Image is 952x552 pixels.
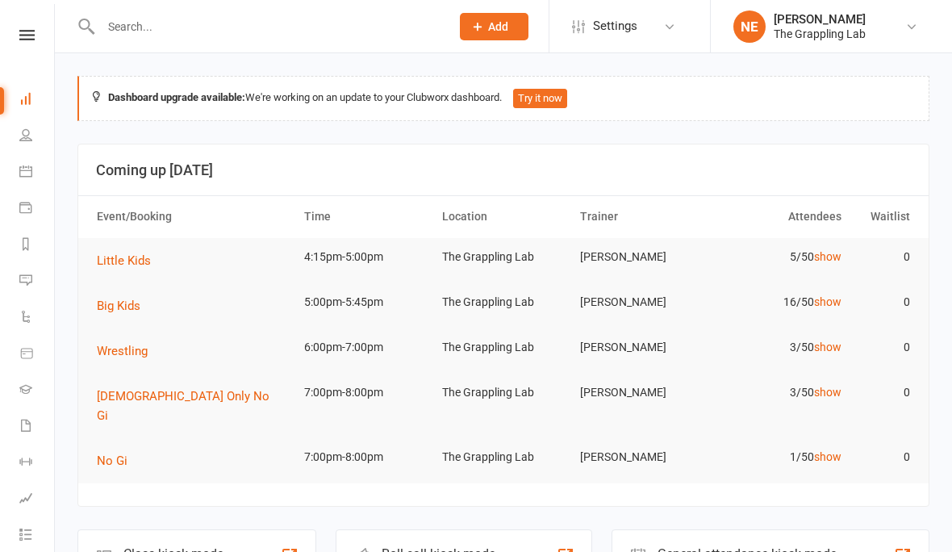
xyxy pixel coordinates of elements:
button: Big Kids [97,296,152,316]
td: 3/50 [711,374,849,412]
a: show [814,341,841,353]
input: Search... [96,15,439,38]
th: Attendees [711,196,849,237]
td: The Grappling Lab [435,328,573,366]
div: NE [733,10,766,43]
strong: Dashboard upgrade available: [108,91,245,103]
a: show [814,450,841,463]
th: Waitlist [849,196,918,237]
td: 1/50 [711,438,849,476]
td: 5:00pm-5:45pm [297,283,435,321]
div: We're working on an update to your Clubworx dashboard. [77,76,929,121]
td: [PERSON_NAME] [573,374,711,412]
td: [PERSON_NAME] [573,328,711,366]
span: No Gi [97,454,127,468]
div: The Grappling Lab [774,27,866,41]
td: 3/50 [711,328,849,366]
h3: Coming up [DATE] [96,162,911,178]
td: 16/50 [711,283,849,321]
button: Wrestling [97,341,159,361]
th: Event/Booking [90,196,297,237]
a: People [19,119,56,155]
th: Trainer [573,196,711,237]
td: 0 [849,374,918,412]
span: Add [488,20,508,33]
td: 4:15pm-5:00pm [297,238,435,276]
td: The Grappling Lab [435,438,573,476]
a: Product Sales [19,337,56,373]
span: [DEMOGRAPHIC_DATA] Only No Gi [97,389,269,423]
th: Time [297,196,435,237]
span: Settings [593,8,637,44]
a: show [814,250,841,263]
button: Little Kids [97,251,162,270]
a: Dashboard [19,82,56,119]
span: Little Kids [97,253,151,268]
a: Payments [19,191,56,228]
button: [DEMOGRAPHIC_DATA] Only No Gi [97,387,290,425]
td: The Grappling Lab [435,374,573,412]
th: Location [435,196,573,237]
span: Big Kids [97,299,140,313]
td: 6:00pm-7:00pm [297,328,435,366]
a: Reports [19,228,56,264]
td: 0 [849,283,918,321]
td: 0 [849,328,918,366]
button: Add [460,13,528,40]
td: 0 [849,238,918,276]
td: The Grappling Lab [435,283,573,321]
button: Try it now [513,89,567,108]
a: show [814,386,841,399]
button: No Gi [97,451,139,470]
td: The Grappling Lab [435,238,573,276]
a: show [814,295,841,308]
td: [PERSON_NAME] [573,238,711,276]
a: Assessments [19,482,56,518]
span: Wrestling [97,344,148,358]
td: 7:00pm-8:00pm [297,374,435,412]
div: [PERSON_NAME] [774,12,866,27]
td: [PERSON_NAME] [573,438,711,476]
td: 0 [849,438,918,476]
td: 7:00pm-8:00pm [297,438,435,476]
td: [PERSON_NAME] [573,283,711,321]
a: Calendar [19,155,56,191]
td: 5/50 [711,238,849,276]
